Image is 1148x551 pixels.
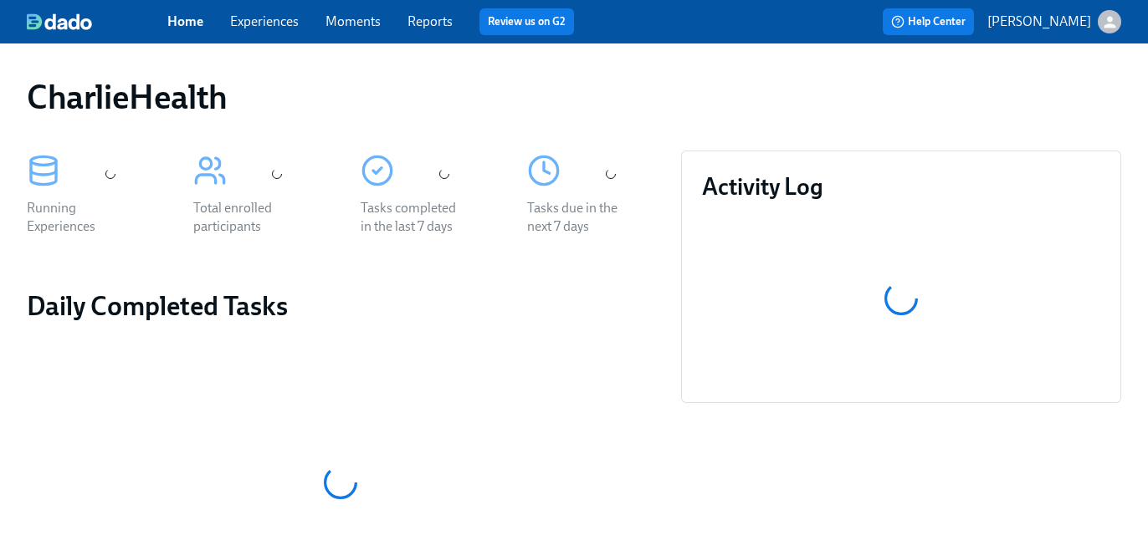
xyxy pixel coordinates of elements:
[361,199,468,236] div: Tasks completed in the last 7 days
[488,13,566,30] a: Review us on G2
[891,13,966,30] span: Help Center
[27,199,134,236] div: Running Experiences
[479,8,574,35] button: Review us on G2
[230,13,299,29] a: Experiences
[987,10,1121,33] button: [PERSON_NAME]
[27,13,167,30] a: dado
[27,77,228,117] h1: CharlieHealth
[883,8,974,35] button: Help Center
[527,199,634,236] div: Tasks due in the next 7 days
[27,289,654,323] h2: Daily Completed Tasks
[193,199,300,236] div: Total enrolled participants
[167,13,203,29] a: Home
[407,13,453,29] a: Reports
[702,171,1100,202] h3: Activity Log
[27,13,92,30] img: dado
[987,13,1091,31] p: [PERSON_NAME]
[325,13,381,29] a: Moments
